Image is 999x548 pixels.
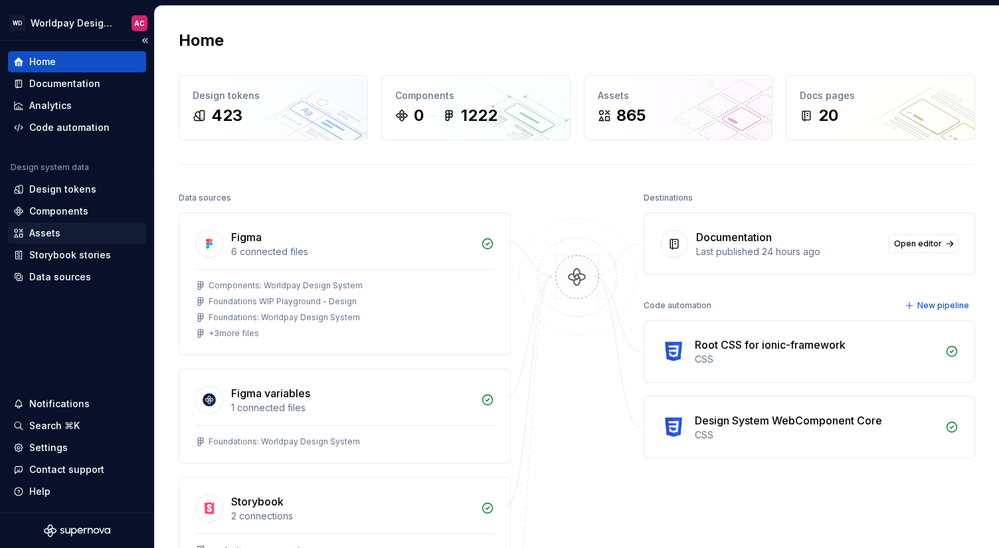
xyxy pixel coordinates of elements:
[8,244,146,266] a: Storybook stories
[8,459,146,480] button: Contact support
[901,296,975,315] button: New pipeline
[695,337,846,353] div: Root CSS for ionic-framework
[3,9,151,37] button: WDWorldpay Design SystemAC
[179,189,231,207] div: Data sources
[8,73,146,94] a: Documentation
[917,300,969,311] span: New pipeline
[179,213,511,355] a: Figma6 connected filesComponents: Worldpay Design SystemFoundations WIP Playground - DesignFounda...
[11,162,89,173] div: Design system data
[179,30,224,51] h2: Home
[209,280,363,291] div: Components: Worldpay Design System
[29,419,80,432] div: Search ⌘K
[29,77,100,90] div: Documentation
[231,494,284,509] div: Storybook
[29,205,88,218] div: Components
[231,401,473,414] div: 1 connected files
[8,481,146,502] button: Help
[800,89,961,102] div: Docs pages
[8,223,146,244] a: Assets
[29,55,56,68] div: Home
[8,51,146,72] a: Home
[29,485,50,498] div: Help
[29,99,72,112] div: Analytics
[395,89,557,102] div: Components
[134,18,145,29] div: AC
[211,105,242,126] div: 423
[644,296,711,315] div: Code automation
[381,75,571,140] a: Components01222
[31,17,116,30] div: Worldpay Design System
[29,397,90,411] div: Notifications
[786,75,975,140] a: Docs pages20
[8,95,146,116] a: Analytics
[29,463,104,476] div: Contact support
[209,296,357,307] div: Foundations WIP Playground - Design
[29,441,68,454] div: Settings
[461,105,498,126] div: 1222
[231,229,262,245] div: Figma
[29,227,60,240] div: Assets
[44,524,110,537] svg: Supernova Logo
[818,105,838,126] div: 20
[29,270,91,284] div: Data sources
[598,89,759,102] div: Assets
[209,436,360,447] div: Foundations: Worldpay Design System
[231,385,310,401] div: Figma variables
[29,248,111,262] div: Storybook stories
[8,415,146,436] button: Search ⌘K
[695,353,938,366] div: CSS
[8,179,146,200] a: Design tokens
[414,105,424,126] div: 0
[644,189,693,207] div: Destinations
[8,201,146,222] a: Components
[209,312,360,323] div: Foundations: Worldpay Design System
[136,31,154,50] button: Collapse sidebar
[616,105,646,126] div: 865
[8,437,146,458] a: Settings
[9,15,25,31] div: WD
[8,393,146,414] button: Notifications
[894,238,942,249] span: Open editor
[179,369,511,464] a: Figma variables1 connected filesFoundations: Worldpay Design System
[8,266,146,288] a: Data sources
[888,234,958,253] a: Open editor
[29,183,96,196] div: Design tokens
[29,121,110,134] div: Code automation
[584,75,773,140] a: Assets865
[695,428,938,442] div: CSS
[193,89,354,102] div: Design tokens
[696,245,881,258] div: Last published 24 hours ago
[179,75,368,140] a: Design tokens423
[231,245,473,258] div: 6 connected files
[8,117,146,138] a: Code automation
[209,328,259,339] div: + 3 more files
[231,509,473,523] div: 2 connections
[695,412,882,428] div: Design System WebComponent Core
[696,229,772,245] div: Documentation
